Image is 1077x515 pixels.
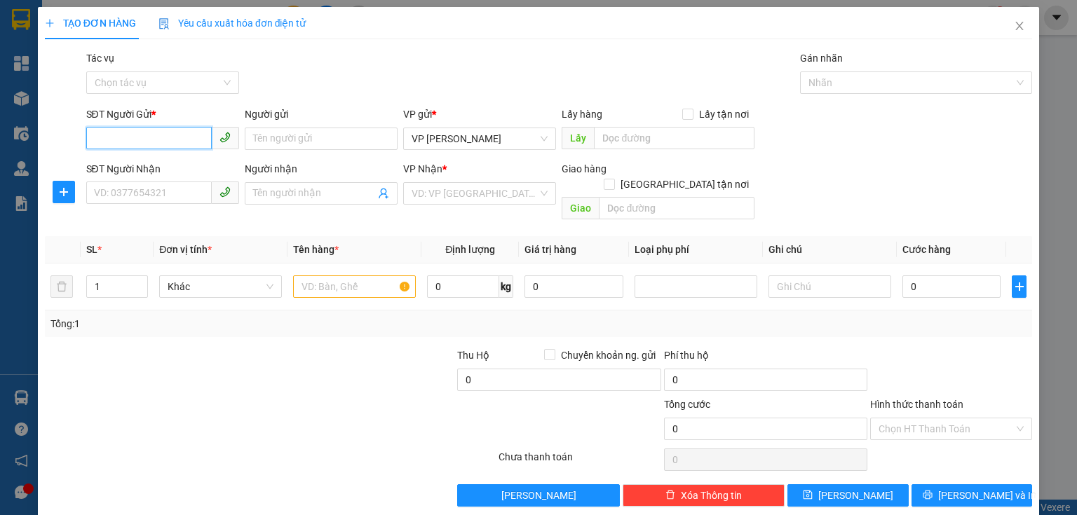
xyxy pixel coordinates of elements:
span: kg [499,275,513,298]
span: Lấy hàng [562,109,602,120]
button: delete [50,275,73,298]
input: Ghi Chú [768,275,891,298]
button: [PERSON_NAME] [457,484,619,507]
th: Ghi chú [763,236,897,263]
label: Gán nhãn [800,53,843,64]
span: Xóa Thông tin [681,488,742,503]
span: [PERSON_NAME] [818,488,893,503]
div: SĐT Người Nhận [86,161,239,177]
span: Tên hàng [293,244,339,255]
label: Hình thức thanh toán [870,399,963,410]
span: Định lượng [445,244,495,255]
button: save[PERSON_NAME] [787,484,909,507]
span: plus [53,186,74,198]
div: Người nhận [245,161,398,177]
div: Tổng: 1 [50,316,416,331]
span: SL [86,244,97,255]
span: delete [665,490,675,501]
button: Close [1000,7,1039,46]
input: 0 [524,275,623,298]
span: save [803,490,813,501]
div: Phí thu hộ [664,348,867,369]
span: Yêu cầu xuất hóa đơn điện tử [158,18,306,29]
span: printer [923,490,933,501]
button: deleteXóa Thông tin [623,484,785,507]
div: Người gửi [245,107,398,122]
span: [PERSON_NAME] và In [938,488,1036,503]
input: Dọc đường [599,197,754,219]
span: Giao [562,197,599,219]
div: VP gửi [403,107,556,122]
span: plus [45,18,55,28]
span: phone [219,186,231,198]
span: Lấy tận nơi [693,107,754,122]
span: plus [1012,281,1026,292]
span: Giá trị hàng [524,244,576,255]
span: [GEOGRAPHIC_DATA] tận nơi [615,177,754,192]
input: VD: Bàn, Ghế [293,275,416,298]
span: VP Nhận [403,163,442,174]
span: Chuyển khoản ng. gửi [555,348,661,363]
span: Cước hàng [902,244,951,255]
img: icon [158,18,170,29]
span: Đơn vị tính [159,244,212,255]
button: plus [1012,275,1027,298]
span: [PERSON_NAME] [501,488,576,503]
span: user-add [378,188,389,199]
span: VP Hoàng Liệt [412,128,548,149]
span: Khác [168,276,273,297]
div: SĐT Người Gửi [86,107,239,122]
span: TẠO ĐƠN HÀNG [45,18,136,29]
span: phone [219,132,231,143]
span: Lấy [562,127,594,149]
button: printer[PERSON_NAME] và In [912,484,1033,507]
button: plus [53,181,75,203]
input: Dọc đường [594,127,754,149]
th: Loại phụ phí [629,236,763,263]
span: Giao hàng [562,163,607,174]
div: Chưa thanh toán [497,449,662,474]
span: close [1014,20,1025,32]
span: Thu Hộ [457,350,489,361]
span: Tổng cước [664,399,710,410]
label: Tác vụ [86,53,114,64]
